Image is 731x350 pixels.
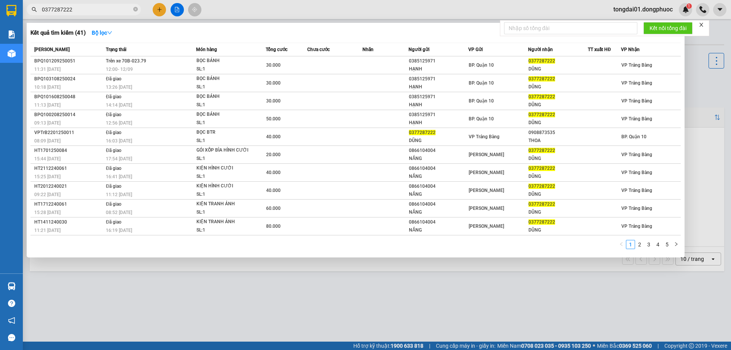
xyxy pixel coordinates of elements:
span: VP Nhận [621,47,640,52]
a: 5 [663,240,671,249]
a: 3 [645,240,653,249]
span: 50.000 [266,116,281,121]
div: 0866104004 [409,218,468,226]
span: 11:13 [DATE] [34,102,61,108]
span: question-circle [8,300,15,307]
span: VP Trảng Bàng [621,62,652,68]
span: 30.000 [266,80,281,86]
div: 0385125971 [409,93,468,101]
div: 0908873535 [528,129,587,137]
div: HT1701250084 [34,147,104,155]
div: KIỆN TRANH ẢNH [196,218,254,226]
span: 20.000 [266,152,281,157]
div: HT1411240030 [34,218,104,226]
span: Nhãn [362,47,373,52]
span: 17:54 [DATE] [106,156,132,161]
div: SL: 1 [196,137,254,145]
span: VP Trảng Bàng [469,134,500,139]
span: Đã giao [106,148,121,153]
div: HẠNH [409,65,468,73]
li: 4 [653,240,662,249]
span: VP Trảng Bàng [621,170,652,175]
span: 15:25 [DATE] [34,174,61,179]
span: 15:44 [DATE] [34,156,61,161]
span: 0377287222 [528,148,555,153]
span: [PERSON_NAME] [469,224,504,229]
span: [PERSON_NAME] [469,206,504,211]
span: BP. Quận 10 [469,98,494,104]
div: HẠNH [409,101,468,109]
button: Kết nối tổng đài [643,22,693,34]
img: logo-vxr [6,5,16,16]
span: right [674,242,678,246]
span: 40.000 [266,188,281,193]
span: 30.000 [266,98,281,104]
div: 0385125971 [409,111,468,119]
div: HT2112240061 [34,165,104,173]
button: left [617,240,626,249]
span: down [107,30,112,35]
div: DŨNG [528,83,587,91]
div: DŨNG [528,65,587,73]
div: HT1712240061 [34,200,104,208]
span: 15:28 [DATE] [34,210,61,215]
div: SL: 1 [196,208,254,217]
img: warehouse-icon [8,282,16,290]
span: 16:41 [DATE] [106,174,132,179]
span: VP Trảng Bàng [621,98,652,104]
div: KIỆN HÌNH CƯỚI [196,182,254,190]
span: Người gửi [409,47,429,52]
span: [PERSON_NAME] [34,47,70,52]
span: 60.000 [266,206,281,211]
span: VP Gửi [468,47,483,52]
strong: Bộ lọc [92,30,112,36]
div: 0866104004 [409,165,468,173]
div: SL: 1 [196,65,254,74]
span: VP Trảng Bàng [621,116,652,121]
div: 0385125971 [409,75,468,83]
span: Tổng cước [266,47,287,52]
span: Trạng thái [106,47,126,52]
span: 08:09 [DATE] [34,138,61,144]
div: 0385125971 [409,57,468,65]
span: close [699,22,704,27]
span: 09:22 [DATE] [34,192,61,197]
div: BPQ100208250014 [34,111,104,119]
span: Đã giao [106,130,121,135]
span: 0377287222 [409,130,436,135]
div: SL: 1 [196,190,254,199]
div: BPQ101209250051 [34,57,104,65]
div: DŨNG [528,190,587,198]
div: DŨNG [409,137,468,145]
span: [PERSON_NAME] [469,188,504,193]
span: 0377287222 [528,219,555,225]
input: Tìm tên, số ĐT hoặc mã đơn [42,5,132,14]
span: 10:18 [DATE] [34,85,61,90]
div: VPTrB2201250011 [34,129,104,137]
div: BỌC BÁNH [196,57,254,65]
span: Kết nối tổng đài [650,24,686,32]
span: 12:56 [DATE] [106,120,132,126]
div: HT2012240021 [34,182,104,190]
img: warehouse-icon [8,50,16,58]
span: Người nhận [528,47,553,52]
span: 0377287222 [528,166,555,171]
div: 0866104004 [409,182,468,190]
span: notification [8,317,15,324]
div: HẠNH [409,83,468,91]
span: 0377287222 [528,201,555,207]
div: DŨNG [528,119,587,127]
span: 13:26 [DATE] [106,85,132,90]
span: 40.000 [266,170,281,175]
li: Previous Page [617,240,626,249]
span: Đã giao [106,184,121,189]
span: Đã giao [106,76,121,82]
div: SL: 1 [196,119,254,127]
li: 5 [662,240,672,249]
span: VP Trảng Bàng [621,80,652,86]
span: 40.000 [266,134,281,139]
div: BỌC BÁNH [196,93,254,101]
span: 11:12 [DATE] [106,192,132,197]
div: BPQ103108250024 [34,75,104,83]
div: BỌC BÁNH [196,75,254,83]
